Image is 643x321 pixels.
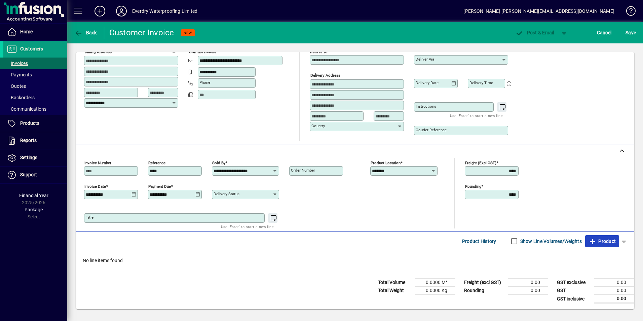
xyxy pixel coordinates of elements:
td: GST exclusive [554,279,594,287]
mat-hint: Use 'Enter' to start a new line [221,223,274,230]
a: Home [3,24,67,40]
mat-label: Country [311,123,325,128]
span: NEW [184,31,192,35]
div: Customer Invoice [109,27,174,38]
td: GST inclusive [554,295,594,303]
span: Support [20,172,37,177]
app-page-header-button: Back [67,27,104,39]
div: [PERSON_NAME] [PERSON_NAME][EMAIL_ADDRESS][DOMAIN_NAME] [463,6,614,16]
span: Communications [7,106,46,112]
div: Everdry Waterproofing Limited [132,6,197,16]
span: S [626,30,628,35]
span: Settings [20,155,37,160]
label: Show Line Volumes/Weights [519,238,582,245]
a: Reports [3,132,67,149]
td: 0.00 [594,295,634,303]
span: Package [25,207,43,212]
mat-label: Invoice number [84,160,111,165]
span: P [527,30,530,35]
td: Freight (excl GST) [461,279,508,287]
span: Back [74,30,97,35]
mat-label: Courier Reference [416,128,447,132]
a: Communications [3,103,67,115]
mat-label: Rounding [465,184,481,189]
mat-label: Delivery time [469,80,493,85]
td: 0.0000 M³ [415,279,455,287]
a: Payments [3,69,67,80]
a: Knowledge Base [621,1,635,23]
button: Product History [459,235,499,247]
button: Add [89,5,111,17]
mat-label: Order number [291,168,315,173]
mat-label: Delivery date [416,80,439,85]
span: Financial Year [19,193,48,198]
div: No line items found [76,250,634,271]
td: 0.00 [508,279,548,287]
span: Backorders [7,95,35,100]
mat-hint: Use 'Enter' to start a new line [450,112,503,119]
button: Profile [111,5,132,17]
span: Invoices [7,61,28,66]
span: Reports [20,138,37,143]
td: GST [554,287,594,295]
mat-label: Deliver via [416,57,434,62]
td: Rounding [461,287,508,295]
span: Product [589,236,616,247]
span: Cancel [597,27,612,38]
button: Copy to Delivery address [169,44,180,55]
mat-label: Product location [371,160,401,165]
span: Products [20,120,39,126]
td: Total Weight [375,287,415,295]
span: Customers [20,46,43,51]
td: 0.0000 Kg [415,287,455,295]
mat-label: Freight (excl GST) [465,160,496,165]
a: Settings [3,149,67,166]
button: Back [73,27,99,39]
span: ost & Email [515,30,554,35]
span: Quotes [7,83,26,89]
mat-label: Invoice date [84,184,106,189]
td: 0.00 [594,287,634,295]
mat-label: Reference [148,160,165,165]
button: Post & Email [512,27,558,39]
button: Cancel [595,27,613,39]
mat-label: Payment due [148,184,171,189]
mat-label: Phone [199,80,210,85]
mat-label: Instructions [416,104,436,109]
a: Invoices [3,58,67,69]
span: Payments [7,72,32,77]
span: ave [626,27,636,38]
button: Product [585,235,619,247]
a: Support [3,167,67,183]
mat-label: Delivery status [214,191,239,196]
a: Products [3,115,67,132]
span: Home [20,29,33,34]
a: Backorders [3,92,67,103]
button: Save [624,27,638,39]
mat-label: Sold by [212,160,225,165]
td: Total Volume [375,279,415,287]
span: Product History [462,236,496,247]
td: 0.00 [594,279,634,287]
a: Quotes [3,80,67,92]
mat-label: Title [86,215,93,220]
td: 0.00 [508,287,548,295]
